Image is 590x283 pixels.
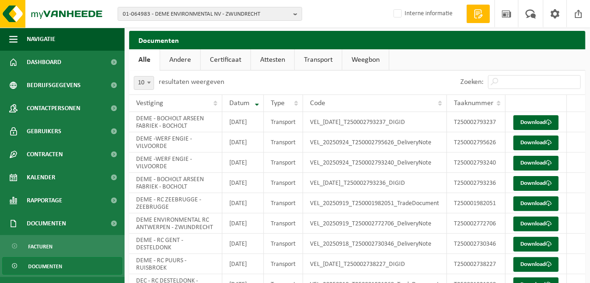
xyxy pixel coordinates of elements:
td: VEL_[DATE]_T250002738227_DIGID [303,254,447,274]
span: 10 [134,77,154,89]
a: Alle [129,49,160,71]
label: Zoeken: [460,79,483,86]
a: Certificaat [201,49,250,71]
a: Download [513,257,559,272]
span: Gebruikers [27,120,61,143]
label: Interne informatie [392,7,453,21]
a: Download [513,237,559,252]
a: Download [513,156,559,171]
span: Kalender [27,166,55,189]
td: Transport [264,173,303,193]
td: Transport [264,254,303,274]
td: T250002793236 [447,173,506,193]
span: Contracten [27,143,63,166]
td: DEME - RC PUURS - RUISBROEK [129,254,222,274]
a: Download [513,176,559,191]
td: T250002795626 [447,132,506,153]
td: VEL_20250918_T250002730346_DeliveryNote [303,234,447,254]
td: VEL_[DATE]_T250002793236_DIGID [303,173,447,193]
td: T250002738227 [447,254,506,274]
td: Transport [264,193,303,213]
a: Attesten [251,49,294,71]
td: VEL_20250919_T250002772706_DeliveryNote [303,213,447,234]
span: Dashboard [27,51,61,74]
td: T250002793237 [447,112,506,132]
span: Documenten [27,212,66,235]
label: resultaten weergeven [159,78,224,86]
td: T250002730346 [447,234,506,254]
span: Datum [229,100,250,107]
span: Code [310,100,325,107]
h2: Documenten [129,31,585,49]
span: Documenten [28,258,62,275]
td: Transport [264,153,303,173]
td: VEL_20250924_T250002793240_DeliveryNote [303,153,447,173]
td: T250002793240 [447,153,506,173]
a: Andere [160,49,200,71]
span: Navigatie [27,28,55,51]
td: DEME - BOCHOLT ARSEEN FABRIEK - BOCHOLT [129,173,222,193]
a: Weegbon [342,49,389,71]
td: DEME - BOCHOLT ARSEEN FABRIEK - BOCHOLT [129,112,222,132]
td: VEL_20250919_T250001982051_TradeDocument [303,193,447,213]
td: DEME - RC ZEEBRUGGE - ZEEBRUGGE [129,193,222,213]
td: [DATE] [222,254,264,274]
td: DEME - RC GENT - DESTELDONK [129,234,222,254]
span: Rapportage [27,189,62,212]
a: Facturen [2,237,122,255]
td: DEME ENVIRONMENTAL RC ANTWERPEN - ZWIJNDRECHT [129,213,222,234]
td: [DATE] [222,193,264,213]
a: Download [513,136,559,150]
td: [DATE] [222,213,264,234]
td: [DATE] [222,234,264,254]
td: [DATE] [222,132,264,153]
td: Transport [264,234,303,254]
a: Download [513,217,559,231]
td: Transport [264,132,303,153]
td: [DATE] [222,173,264,193]
span: Contactpersonen [27,97,80,120]
td: T250002772706 [447,213,506,234]
span: 10 [134,76,154,90]
td: VEL_[DATE]_T250002793237_DIGID [303,112,447,132]
td: DEME -WERF ENGIE - VILVOORDE [129,132,222,153]
span: Taaknummer [454,100,494,107]
a: Transport [295,49,342,71]
td: T250001982051 [447,193,506,213]
td: Transport [264,112,303,132]
td: [DATE] [222,112,264,132]
a: Download [513,115,559,130]
td: Transport [264,213,303,234]
td: VEL_20250924_T250002795626_DeliveryNote [303,132,447,153]
button: 01-064983 - DEME ENVIRONMENTAL NV - ZWIJNDRECHT [118,7,302,21]
span: Bedrijfsgegevens [27,74,81,97]
span: Type [271,100,285,107]
td: [DATE] [222,153,264,173]
td: DEME -WERF ENGIE - VILVOORDE [129,153,222,173]
span: Facturen [28,238,53,255]
span: Vestiging [136,100,163,107]
a: Download [513,196,559,211]
a: Documenten [2,257,122,275]
span: 01-064983 - DEME ENVIRONMENTAL NV - ZWIJNDRECHT [123,7,290,21]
